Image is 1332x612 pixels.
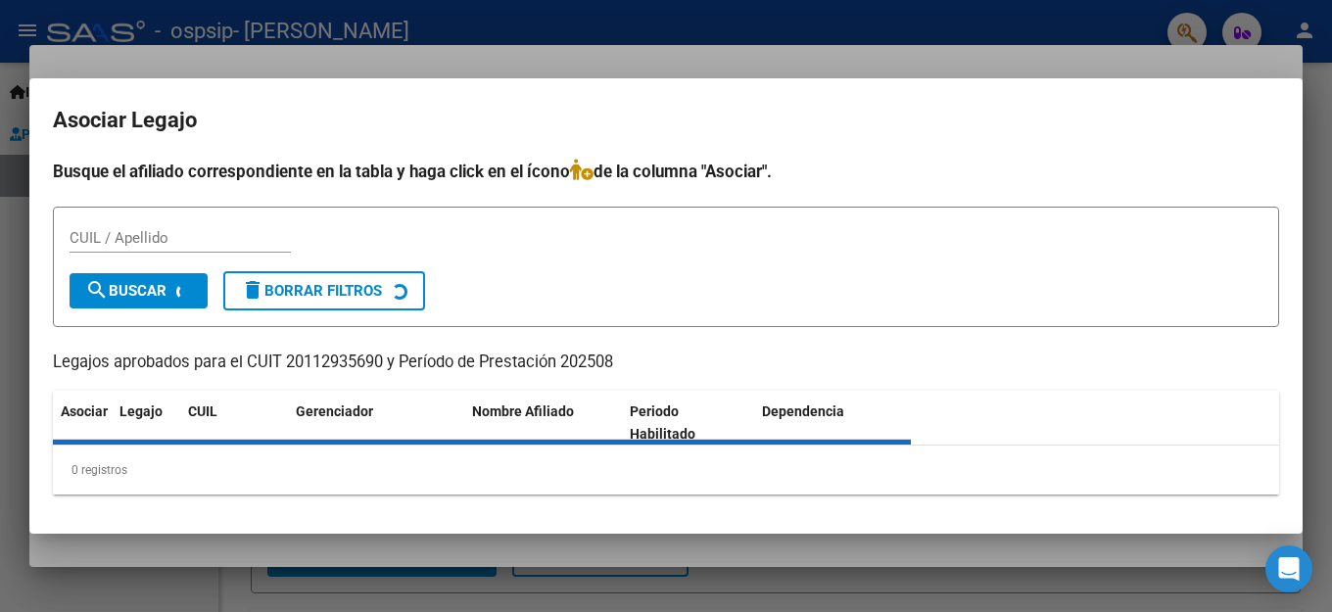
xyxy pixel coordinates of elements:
[754,391,912,455] datatable-header-cell: Dependencia
[61,403,108,419] span: Asociar
[53,446,1279,494] div: 0 registros
[119,403,163,419] span: Legajo
[762,403,844,419] span: Dependencia
[223,271,425,310] button: Borrar Filtros
[288,391,464,455] datatable-header-cell: Gerenciador
[630,403,695,442] span: Periodo Habilitado
[85,282,166,300] span: Buscar
[296,403,373,419] span: Gerenciador
[1265,545,1312,592] div: Open Intercom Messenger
[180,391,288,455] datatable-header-cell: CUIL
[464,391,622,455] datatable-header-cell: Nombre Afiliado
[53,159,1279,184] h4: Busque el afiliado correspondiente en la tabla y haga click en el ícono de la columna "Asociar".
[241,278,264,302] mat-icon: delete
[241,282,382,300] span: Borrar Filtros
[70,273,208,308] button: Buscar
[53,102,1279,139] h2: Asociar Legajo
[188,403,217,419] span: CUIL
[85,278,109,302] mat-icon: search
[472,403,574,419] span: Nombre Afiliado
[112,391,180,455] datatable-header-cell: Legajo
[53,351,1279,375] p: Legajos aprobados para el CUIT 20112935690 y Período de Prestación 202508
[622,391,754,455] datatable-header-cell: Periodo Habilitado
[53,391,112,455] datatable-header-cell: Asociar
